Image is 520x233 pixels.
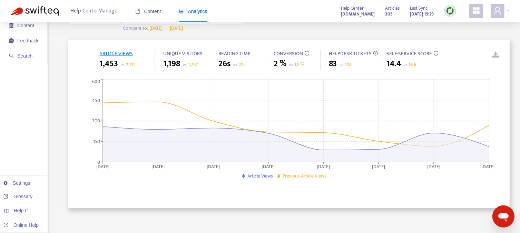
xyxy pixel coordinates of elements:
[238,61,246,69] span: 20s
[92,78,100,85] tspan: 600
[164,24,168,32] span: →
[17,38,38,43] span: Feedback
[17,23,34,28] span: Content
[329,58,337,70] span: 83
[283,172,326,180] span: Previous Article Views
[9,38,14,43] span: message
[163,58,180,70] span: 1,198
[218,49,251,58] span: READING TIME
[135,9,140,14] span: book
[255,15,278,23] span: + Add filter
[3,194,32,199] a: Glossary
[218,58,230,70] span: 26s
[170,24,183,32] span: [DATE]
[151,162,165,170] tspan: [DATE]
[385,4,400,12] span: Articles
[10,6,59,16] img: Swifteq
[482,162,495,170] tspan: [DATE]
[97,158,100,166] tspan: 0
[99,49,133,58] span: ARTICLE VIEWS
[135,9,161,14] span: Content
[341,4,364,12] span: Help Center
[446,7,454,15] img: sync.dc5367851b00ba804db3.png
[93,138,100,145] tspan: 150
[472,7,480,15] span: appstore
[3,222,39,228] a: Online Help
[493,7,502,15] span: user
[386,49,432,58] span: SELF-SERVICE SCORE
[92,117,100,125] tspan: 300
[71,4,120,18] span: Help Center Manager
[3,180,30,186] a: Settings
[121,61,125,68] span: vs
[289,61,293,68] span: vs
[126,61,136,69] span: 2,132
[96,162,109,170] tspan: [DATE]
[410,10,434,18] strong: [DATE] 19:29
[341,10,375,18] a: [DOMAIN_NAME]
[188,61,198,69] span: 1,797
[14,208,42,213] span: Help Centers
[492,205,514,227] iframe: Button to launch messaging window
[149,24,163,32] span: [DATE]
[9,23,14,28] span: container
[409,61,416,69] span: 16.6
[329,49,372,58] span: HELPDESK TICKETS
[99,58,118,70] span: 1,453
[274,49,303,58] span: CONVERSION
[410,4,428,12] span: Last Sync
[233,61,237,68] span: vs
[385,10,393,18] strong: 305
[179,9,184,14] span: area-chart
[183,61,187,68] span: vs
[345,61,352,69] span: 108
[92,96,100,104] tspan: 450
[179,9,207,14] span: Analytics
[123,24,148,32] span: Compare to:
[428,162,441,170] tspan: [DATE]
[262,162,275,170] tspan: [DATE]
[294,61,304,69] span: 1.8 %
[207,162,220,170] tspan: [DATE]
[17,53,32,59] span: Search
[372,162,385,170] tspan: [DATE]
[317,162,330,170] tspan: [DATE]
[247,172,273,180] span: Article Views
[9,53,14,58] span: search
[340,61,343,68] span: vs
[386,58,401,70] span: 14.4
[163,49,203,58] span: UNIQUE VISITORS
[404,61,408,68] span: vs
[274,58,286,70] span: 2 %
